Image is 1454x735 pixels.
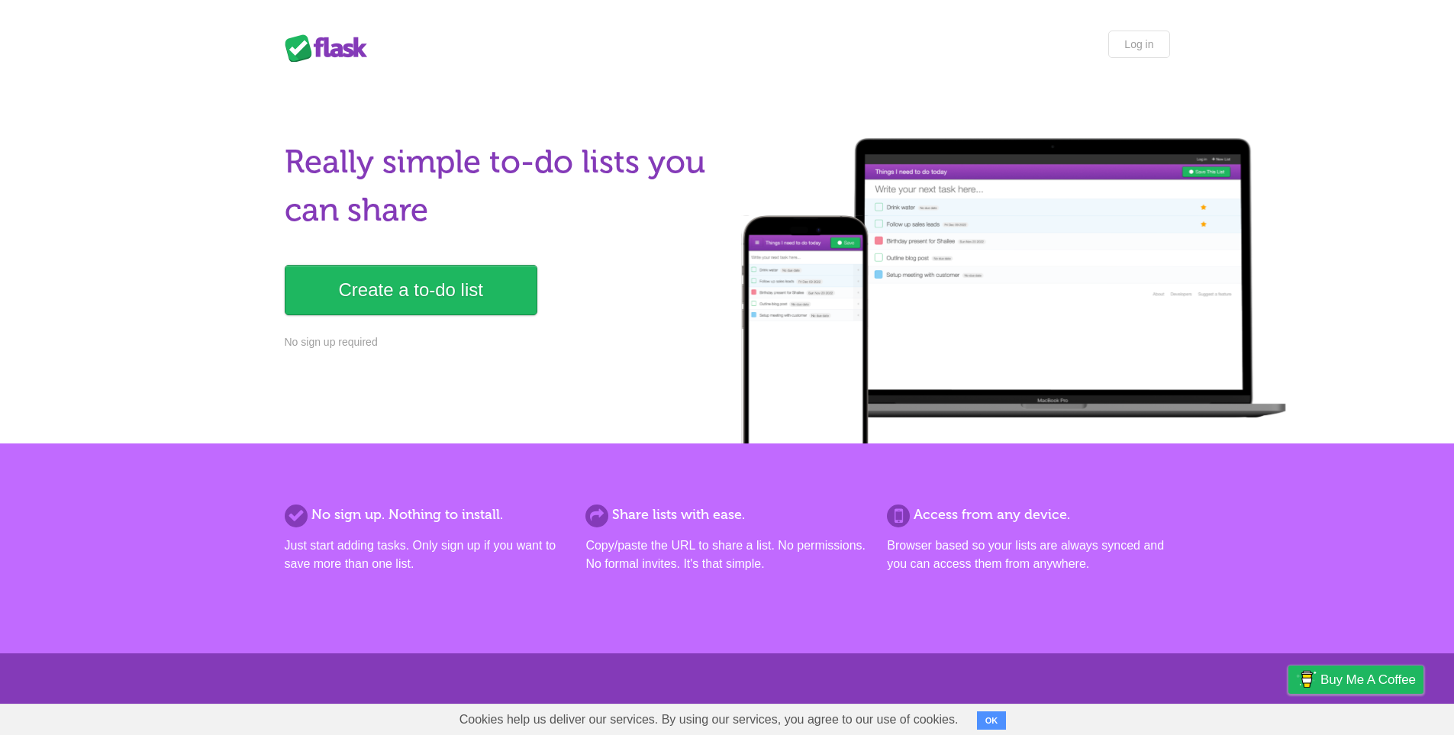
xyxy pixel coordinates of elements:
span: Buy me a coffee [1320,666,1416,693]
p: Browser based so your lists are always synced and you can access them from anywhere. [887,537,1169,573]
p: No sign up required [285,334,718,350]
h1: Really simple to-do lists you can share [285,138,718,234]
span: Cookies help us deliver our services. By using our services, you agree to our use of cookies. [444,704,974,735]
h2: No sign up. Nothing to install. [285,505,567,525]
p: Copy/paste the URL to share a list. No permissions. No formal invites. It's that simple. [585,537,868,573]
a: Log in [1108,31,1169,58]
h2: Share lists with ease. [585,505,868,525]
div: Flask Lists [285,34,376,62]
a: Buy me a coffee [1288,666,1423,694]
h2: Access from any device. [887,505,1169,525]
button: OK [977,711,1007,730]
a: Create a to-do list [285,265,537,315]
p: Just start adding tasks. Only sign up if you want to save more than one list. [285,537,567,573]
img: Buy me a coffee [1296,666,1317,692]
